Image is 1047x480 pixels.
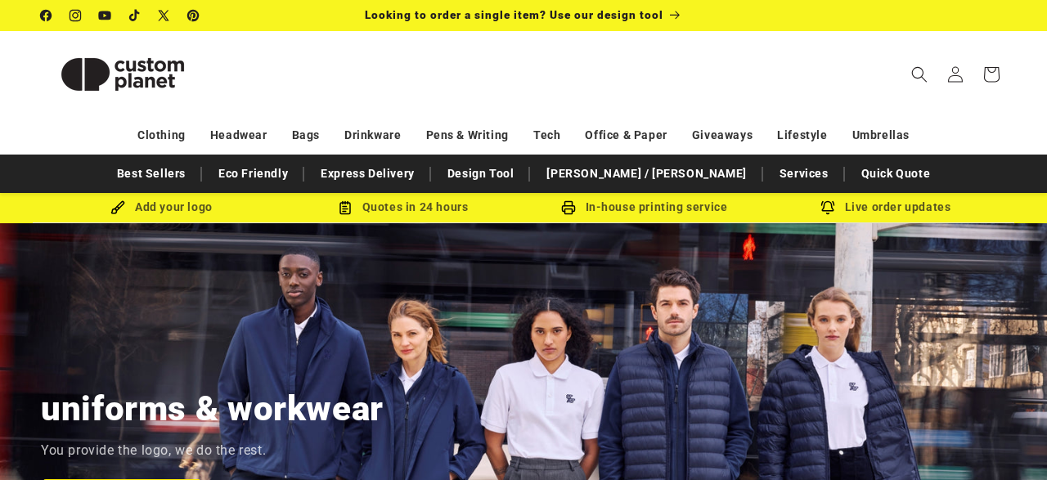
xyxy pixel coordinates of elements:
a: Giveaways [692,121,753,150]
div: Quotes in 24 hours [282,197,523,218]
summary: Search [901,56,937,92]
img: Brush Icon [110,200,125,215]
a: Umbrellas [852,121,910,150]
a: Quick Quote [853,159,939,188]
a: Tech [533,121,560,150]
a: Pens & Writing [426,121,509,150]
div: Add your logo [41,197,282,218]
a: Drinkware [344,121,401,150]
img: Order updates [820,200,835,215]
a: Eco Friendly [210,159,296,188]
a: Design Tool [439,159,523,188]
img: Custom Planet [41,38,204,111]
img: In-house printing [561,200,576,215]
div: Live order updates [765,197,1006,218]
span: Looking to order a single item? Use our design tool [365,8,663,21]
a: Office & Paper [585,121,667,150]
p: You provide the logo, we do the rest. [41,439,266,463]
a: Clothing [137,121,186,150]
a: Headwear [210,121,267,150]
a: [PERSON_NAME] / [PERSON_NAME] [538,159,754,188]
a: Custom Planet [35,31,211,117]
img: Order Updates Icon [338,200,353,215]
div: In-house printing service [523,197,765,218]
a: Express Delivery [312,159,423,188]
h2: uniforms & workwear [41,387,384,431]
a: Lifestyle [777,121,827,150]
a: Bags [292,121,320,150]
a: Best Sellers [109,159,194,188]
a: Services [771,159,837,188]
